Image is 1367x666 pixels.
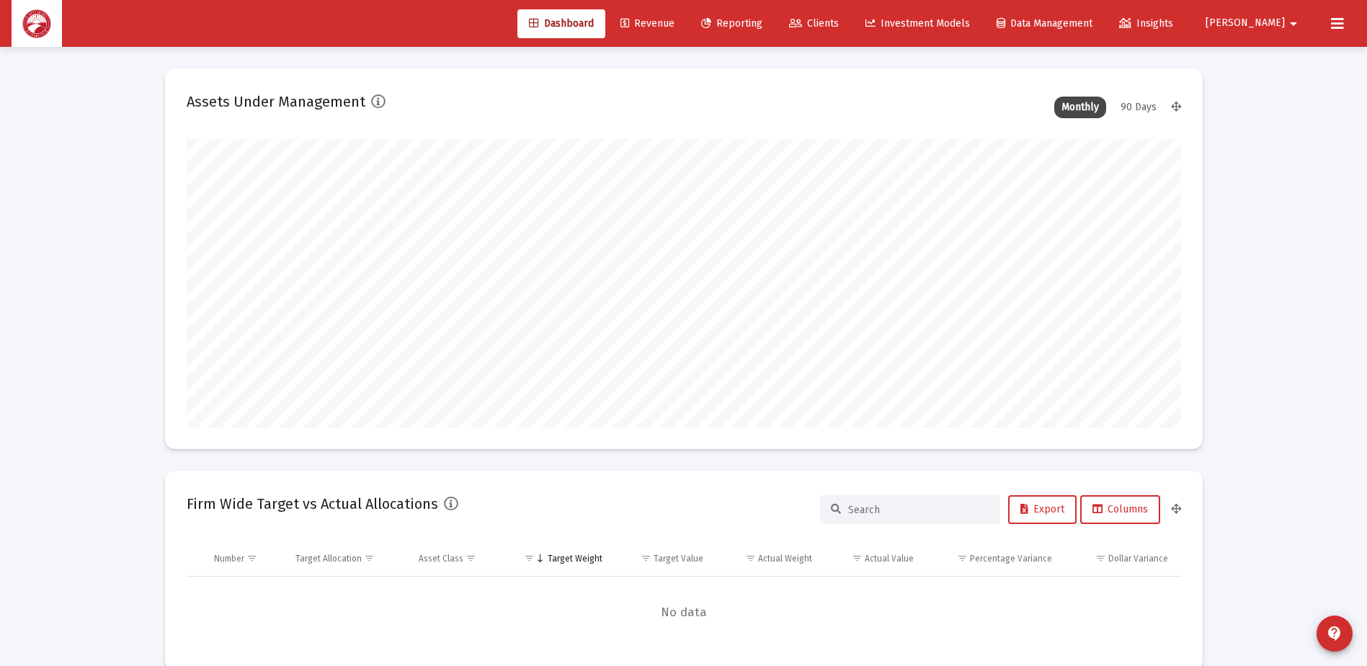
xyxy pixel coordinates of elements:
img: Dashboard [22,9,51,38]
td: Column Number [204,541,286,576]
a: Insights [1108,9,1185,38]
a: Clients [778,9,850,38]
span: Show filter options for column 'Asset Class' [466,553,476,564]
a: Dashboard [517,9,605,38]
div: Data grid [187,541,1181,649]
span: No data [187,605,1181,621]
div: Percentage Variance [970,553,1052,564]
div: Asset Class [419,553,463,564]
span: Export [1020,503,1064,515]
div: Target Weight [548,553,602,564]
td: Column Dollar Variance [1062,541,1180,576]
span: Show filter options for column 'Actual Value' [852,553,863,564]
td: Column Target Value [613,541,714,576]
span: Dashboard [529,17,594,30]
td: Column Percentage Variance [924,541,1062,576]
span: Investment Models [865,17,970,30]
input: Search [848,504,989,516]
button: Export [1008,495,1077,524]
span: Show filter options for column 'Target Value' [641,553,651,564]
td: Column Actual Value [822,541,924,576]
span: Reporting [701,17,762,30]
div: Target Value [654,553,703,564]
button: Columns [1080,495,1160,524]
div: Number [214,553,244,564]
button: [PERSON_NAME] [1188,9,1319,37]
mat-icon: contact_support [1326,625,1343,642]
mat-icon: arrow_drop_down [1285,9,1302,38]
td: Column Asset Class [409,541,504,576]
a: Reporting [690,9,774,38]
div: 90 Days [1113,97,1164,118]
h2: Firm Wide Target vs Actual Allocations [187,492,438,515]
a: Investment Models [854,9,981,38]
span: Show filter options for column 'Dollar Variance' [1095,553,1106,564]
td: Column Target Allocation [285,541,409,576]
span: [PERSON_NAME] [1206,17,1285,30]
div: Dollar Variance [1108,553,1168,564]
td: Column Actual Weight [713,541,821,576]
span: Data Management [997,17,1092,30]
a: Revenue [609,9,686,38]
span: Insights [1119,17,1173,30]
span: Show filter options for column 'Target Allocation' [364,553,375,564]
span: Show filter options for column 'Number' [246,553,257,564]
span: Columns [1092,503,1148,515]
div: Actual Weight [758,553,812,564]
a: Data Management [985,9,1104,38]
div: Target Allocation [295,553,362,564]
span: Show filter options for column 'Percentage Variance' [957,553,968,564]
span: Revenue [620,17,674,30]
span: Show filter options for column 'Target Weight' [524,553,535,564]
div: Actual Value [865,553,914,564]
td: Column Target Weight [504,541,613,576]
span: Clients [789,17,839,30]
h2: Assets Under Management [187,90,365,113]
span: Show filter options for column 'Actual Weight' [745,553,756,564]
div: Monthly [1054,97,1106,118]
